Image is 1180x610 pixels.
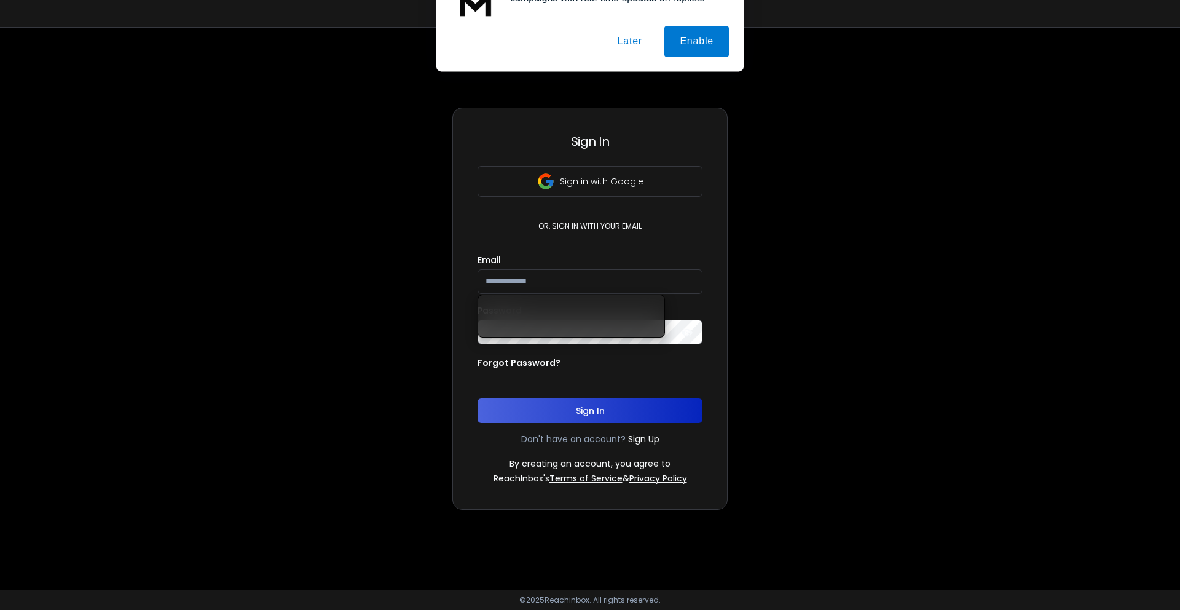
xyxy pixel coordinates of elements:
[478,398,702,423] button: Sign In
[549,472,623,485] a: Terms of Service
[628,433,659,445] a: Sign Up
[533,221,647,231] p: or, sign in with your email
[602,64,657,95] button: Later
[500,15,729,43] div: Enable notifications to stay on top of your campaigns with real-time updates on replies.
[478,166,702,197] button: Sign in with Google
[560,175,643,188] p: Sign in with Google
[664,64,729,95] button: Enable
[494,472,687,485] p: ReachInbox's &
[519,595,661,605] p: © 2025 Reachinbox. All rights reserved.
[451,15,500,64] img: notification icon
[509,457,671,470] p: By creating an account, you agree to
[629,472,687,485] a: Privacy Policy
[521,433,626,445] p: Don't have an account?
[478,357,560,369] p: Forgot Password?
[478,256,501,264] label: Email
[478,133,702,150] h3: Sign In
